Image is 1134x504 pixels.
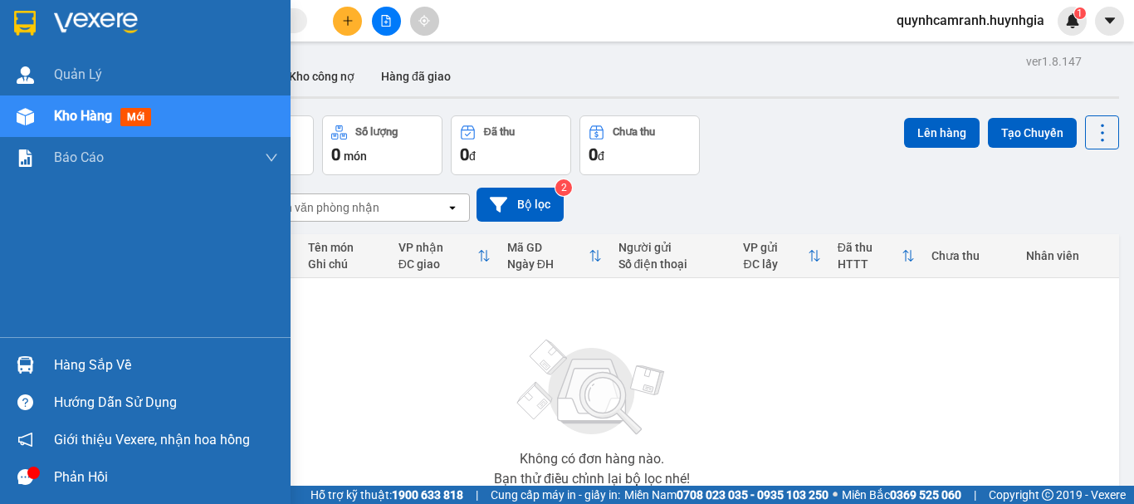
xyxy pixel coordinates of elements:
span: | [974,486,976,504]
strong: 0369 525 060 [890,488,961,502]
span: down [265,151,278,164]
span: Quản Lý [54,64,102,85]
div: Nhân viên [1026,249,1111,262]
button: caret-down [1095,7,1124,36]
span: đ [469,149,476,163]
img: warehouse-icon [17,66,34,84]
span: message [17,469,33,485]
div: Ghi chú [308,257,382,271]
button: plus [333,7,362,36]
button: Chưa thu0đ [579,115,700,175]
span: copyright [1042,489,1053,501]
img: warehouse-icon [17,108,34,125]
img: icon-new-feature [1065,13,1080,28]
svg: open [446,201,459,214]
div: Phản hồi [54,465,278,490]
span: | [476,486,478,504]
div: Hàng sắp về [54,353,278,378]
span: Cung cấp máy in - giấy in: [491,486,620,504]
div: Người gửi [618,241,727,254]
span: aim [418,15,430,27]
span: Miền Bắc [842,486,961,504]
div: Bạn thử điều chỉnh lại bộ lọc nhé! [494,472,690,486]
button: Hàng đã giao [368,56,464,96]
div: ver 1.8.147 [1026,52,1082,71]
div: Số lượng [355,126,398,138]
div: ĐC giao [398,257,477,271]
span: đ [598,149,604,163]
img: warehouse-icon [17,356,34,374]
div: Số điện thoại [618,257,727,271]
div: Chọn văn phòng nhận [265,199,379,216]
span: quynhcamranh.huynhgia [883,10,1058,31]
span: Hỗ trợ kỹ thuật: [310,486,463,504]
sup: 1 [1074,7,1086,19]
span: 0 [460,144,469,164]
span: caret-down [1102,13,1117,28]
span: notification [17,432,33,448]
button: Lên hàng [904,118,980,148]
span: Báo cáo [54,147,104,168]
button: Bộ lọc [477,188,564,222]
span: plus [342,15,354,27]
div: Chưa thu [613,126,655,138]
div: Ngày ĐH [507,257,589,271]
div: Mã GD [507,241,589,254]
div: Không có đơn hàng nào. [520,453,664,466]
span: món [344,149,367,163]
strong: 1900 633 818 [392,488,463,502]
span: 0 [589,144,598,164]
span: Kho hàng [54,108,112,124]
span: Miền Nam [624,486,829,504]
div: Tên món [308,241,382,254]
th: Toggle SortBy [735,234,829,278]
img: svg+xml;base64,PHN2ZyBjbGFzcz0ibGlzdC1wbHVnX19zdmciIHhtbG5zPSJodHRwOi8vd3d3LnczLm9yZy8yMDAwL3N2Zy... [509,330,675,446]
div: Chưa thu [931,249,1009,262]
span: Giới thiệu Vexere, nhận hoa hồng [54,429,250,450]
span: 0 [331,144,340,164]
button: Kho công nợ [276,56,368,96]
button: Đã thu0đ [451,115,571,175]
img: solution-icon [17,149,34,167]
div: Đã thu [838,241,902,254]
th: Toggle SortBy [390,234,499,278]
span: mới [120,108,151,126]
div: ĐC lấy [743,257,807,271]
button: aim [410,7,439,36]
span: question-circle [17,394,33,410]
th: Toggle SortBy [829,234,924,278]
th: Toggle SortBy [499,234,610,278]
span: ⚪️ [833,492,838,498]
div: HTTT [838,257,902,271]
span: 1 [1077,7,1083,19]
div: Hướng dẫn sử dụng [54,390,278,415]
div: VP nhận [398,241,477,254]
sup: 2 [555,179,572,196]
button: Tạo Chuyến [988,118,1077,148]
strong: 0708 023 035 - 0935 103 250 [677,488,829,502]
button: file-add [372,7,401,36]
div: Đã thu [484,126,515,138]
button: Số lượng0món [322,115,442,175]
img: logo-vxr [14,11,36,36]
div: VP gửi [743,241,807,254]
span: file-add [380,15,392,27]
